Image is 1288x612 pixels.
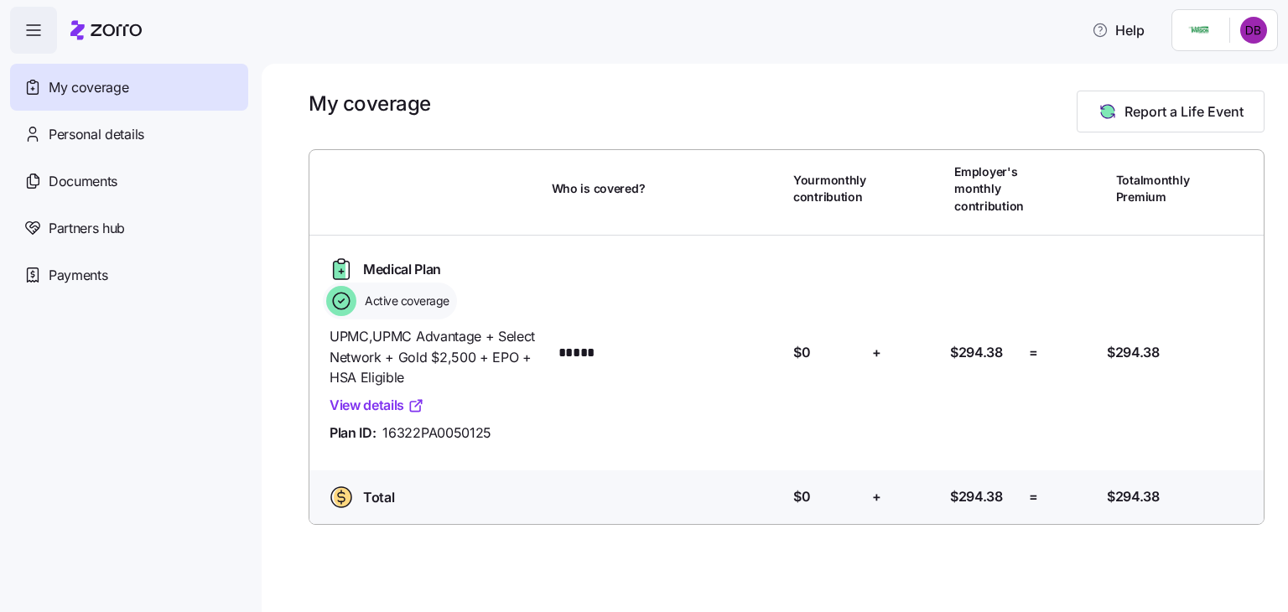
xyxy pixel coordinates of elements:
button: Report a Life Event [1077,91,1265,132]
span: My coverage [49,77,128,98]
span: = [1029,342,1038,363]
a: My coverage [10,64,248,111]
span: + [872,342,881,363]
span: $294.38 [1107,486,1160,507]
a: View details [330,395,424,416]
span: Who is covered? [552,180,646,197]
span: UPMC , UPMC Advantage + Select Network + Gold $2,500 + EPO + HSA Eligible [330,326,538,388]
span: = [1029,486,1038,507]
h1: My coverage [309,91,431,117]
span: Active coverage [360,293,449,309]
span: Total [363,487,394,508]
span: Medical Plan [363,259,441,280]
span: 16322PA0050125 [382,423,491,443]
span: $0 [793,486,810,507]
span: Employer's monthly contribution [954,163,1024,215]
span: Documents [49,171,117,192]
a: Payments [10,252,248,298]
span: + [872,486,881,507]
span: $294.38 [950,342,1003,363]
span: Your monthly contribution [793,172,866,206]
img: Employer logo [1182,20,1216,40]
a: Documents [10,158,248,205]
span: Total monthly Premium [1116,172,1190,206]
button: Help [1078,13,1158,47]
span: $294.38 [1107,342,1160,363]
span: Payments [49,265,107,286]
span: $0 [793,342,810,363]
img: 218821250b594f6c514b2f7b12e4f340 [1240,17,1267,44]
a: Partners hub [10,205,248,252]
span: Partners hub [49,218,125,239]
a: Personal details [10,111,248,158]
span: Personal details [49,124,144,145]
span: Report a Life Event [1124,101,1244,122]
span: Plan ID: [330,423,376,443]
span: $294.38 [950,486,1003,507]
span: Help [1092,20,1145,40]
